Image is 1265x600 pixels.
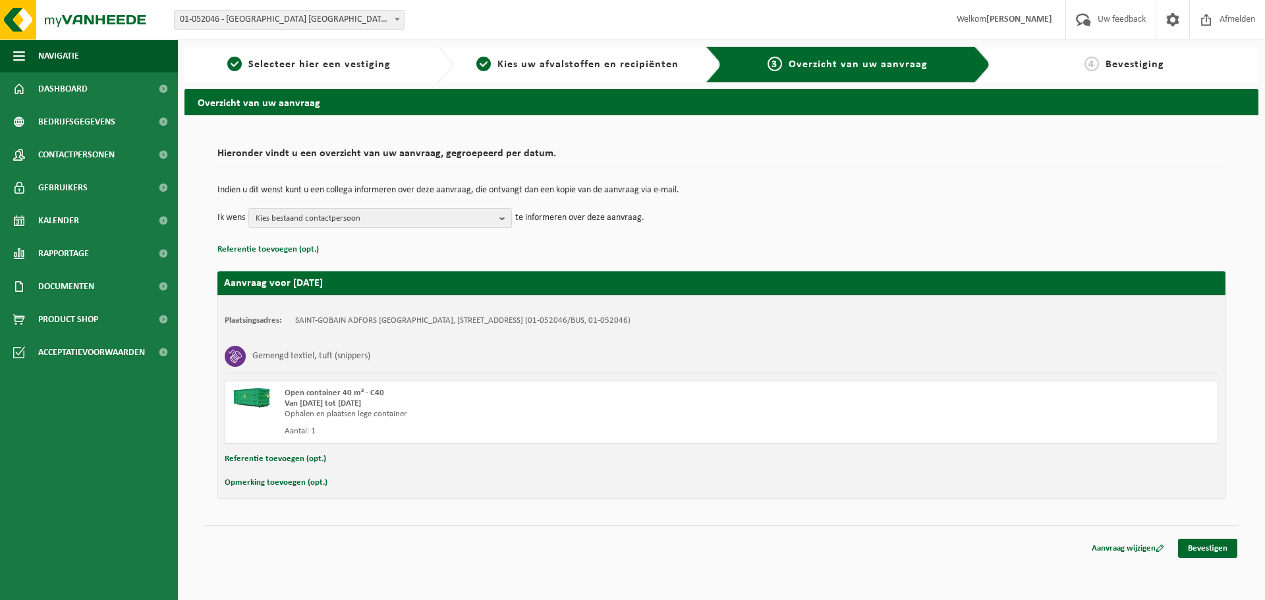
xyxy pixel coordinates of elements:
[184,89,1258,115] h2: Overzicht van uw aanvraag
[285,409,774,420] div: Ophalen en plaatsen lege container
[252,346,370,367] h3: Gemengd textiel, tuft (snippers)
[38,72,88,105] span: Dashboard
[227,57,242,71] span: 1
[38,270,94,303] span: Documenten
[460,57,696,72] a: 2Kies uw afvalstoffen en recipiënten
[38,138,115,171] span: Contactpersonen
[232,388,271,408] img: HK-XC-40-GN-00.png
[217,241,319,258] button: Referentie toevoegen (opt.)
[217,208,245,228] p: Ik wens
[38,237,89,270] span: Rapportage
[986,14,1052,24] strong: [PERSON_NAME]
[224,278,323,288] strong: Aanvraag voor [DATE]
[285,426,774,437] div: Aantal: 1
[225,474,327,491] button: Opmerking toevoegen (opt.)
[174,10,405,30] span: 01-052046 - SAINT-GOBAIN ADFORS BELGIUM - BUGGENHOUT
[191,57,427,72] a: 1Selecteer hier een vestiging
[217,148,1225,166] h2: Hieronder vindt u een overzicht van uw aanvraag, gegroepeerd per datum.
[217,186,1225,195] p: Indien u dit wenst kunt u een collega informeren over deze aanvraag, die ontvangt dan een kopie v...
[38,336,145,369] span: Acceptatievoorwaarden
[768,57,782,71] span: 3
[515,208,644,228] p: te informeren over deze aanvraag.
[248,208,512,228] button: Kies bestaand contactpersoon
[38,303,98,336] span: Product Shop
[476,57,491,71] span: 2
[38,171,88,204] span: Gebruikers
[1106,59,1164,70] span: Bevestiging
[175,11,404,29] span: 01-052046 - SAINT-GOBAIN ADFORS BELGIUM - BUGGENHOUT
[285,399,361,408] strong: Van [DATE] tot [DATE]
[225,316,282,325] strong: Plaatsingsadres:
[1084,57,1099,71] span: 4
[285,389,384,397] span: Open container 40 m³ - C40
[256,209,494,229] span: Kies bestaand contactpersoon
[38,204,79,237] span: Kalender
[38,40,79,72] span: Navigatie
[497,59,679,70] span: Kies uw afvalstoffen en recipiënten
[225,450,326,468] button: Referentie toevoegen (opt.)
[295,315,631,326] td: SAINT-GOBAIN ADFORS [GEOGRAPHIC_DATA], [STREET_ADDRESS] (01-052046/BUS, 01-052046)
[248,59,391,70] span: Selecteer hier een vestiging
[1178,539,1237,558] a: Bevestigen
[38,105,115,138] span: Bedrijfsgegevens
[1082,539,1174,558] a: Aanvraag wijzigen
[789,59,928,70] span: Overzicht van uw aanvraag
